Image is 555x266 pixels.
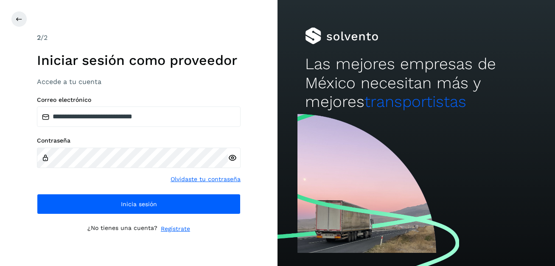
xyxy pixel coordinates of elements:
span: transportistas [364,92,466,111]
a: Regístrate [161,224,190,233]
label: Correo electrónico [37,96,241,104]
h2: Las mejores empresas de México necesitan más y mejores [305,55,527,111]
span: Inicia sesión [121,201,157,207]
button: Inicia sesión [37,194,241,214]
h3: Accede a tu cuenta [37,78,241,86]
span: 2 [37,34,41,42]
label: Contraseña [37,137,241,144]
a: Olvidaste tu contraseña [171,175,241,184]
div: /2 [37,33,241,43]
p: ¿No tienes una cuenta? [87,224,157,233]
h1: Iniciar sesión como proveedor [37,52,241,68]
